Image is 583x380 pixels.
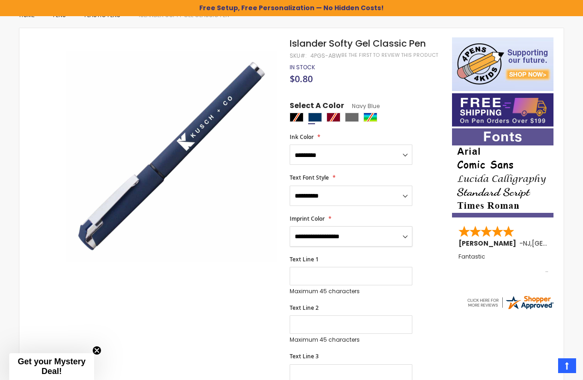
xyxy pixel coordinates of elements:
[341,52,438,59] a: Be the first to review this product
[452,93,553,127] img: Free shipping on orders over $199
[290,304,319,312] span: Text Line 2
[523,239,530,248] span: NJ
[290,174,329,181] span: Text Font Style
[290,52,307,60] strong: SKU
[18,357,85,376] span: Get your Mystery Deal!
[458,253,548,273] div: Fantastic
[290,72,313,85] span: $0.80
[345,113,359,122] div: Grey
[290,352,319,360] span: Text Line 3
[466,294,554,311] img: 4pens.com widget logo
[310,52,341,60] div: 4PGS-ABW
[458,239,519,248] span: [PERSON_NAME]
[452,128,553,217] img: font-personalization-examples
[290,63,315,71] span: In stock
[66,51,277,262] img: navy-4pgs-abw-islander-softy-gel-classic_1.jpg
[290,101,344,113] span: Select A Color
[290,133,314,141] span: Ink Color
[9,353,94,380] div: Get your Mystery Deal!Close teaser
[290,255,319,263] span: Text Line 1
[290,288,412,295] p: Maximum 45 characters
[290,215,325,223] span: Imprint Color
[558,358,576,373] a: Top
[344,102,380,110] span: Navy Blue
[290,336,412,344] p: Maximum 45 characters
[92,346,101,355] button: Close teaser
[308,113,322,122] div: Navy Blue
[452,37,553,91] img: 4pens 4 kids
[466,305,554,313] a: 4pens.com certificate URL
[290,64,315,71] div: Availability
[290,37,426,50] span: Islander Softy Gel Classic Pen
